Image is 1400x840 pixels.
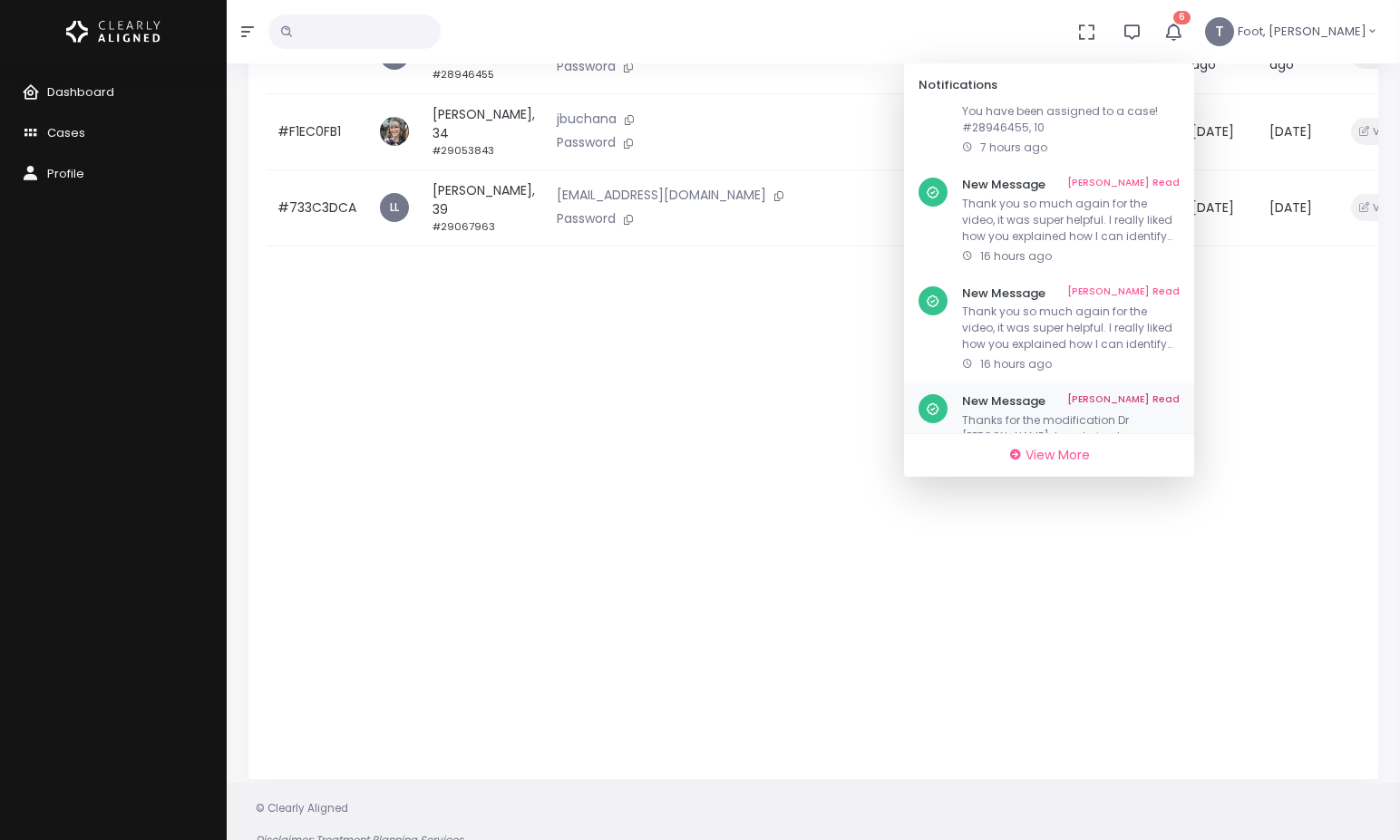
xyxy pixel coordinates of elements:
[557,110,891,130] p: jbuchana
[1269,122,1312,140] span: [DATE]
[1026,446,1090,464] span: View More
[962,304,1180,352] p: Thank you so much again for the video, it was super helpful. I really liked how you explained how...
[47,165,84,182] span: Profile
[557,186,891,206] p: [EMAIL_ADDRESS][DOMAIN_NAME]
[904,275,1194,384] a: New Message[PERSON_NAME] ReadThank you so much again for the video, it was super helpful. I reall...
[962,196,1180,245] p: Thank you so much again for the video, it was super helpful. I really liked how you explained how...
[904,383,1194,492] a: New Message[PERSON_NAME] ReadThanks for the modification Dr [PERSON_NAME]. I am trying to underst...
[919,78,1158,92] h6: Notifications
[1191,122,1234,140] span: [DATE]
[380,193,409,222] a: LL
[962,178,1180,192] h6: New Message
[267,93,367,169] td: #F1EC0FB1
[47,124,85,141] span: Cases
[962,286,1180,301] h6: New Message
[1191,198,1234,217] span: [DATE]
[980,140,1047,155] span: 7 hours ago
[904,107,1194,433] div: scrollable content
[980,248,1052,264] span: 16 hours ago
[1238,23,1366,41] span: Foot, [PERSON_NAME]
[47,83,114,101] span: Dashboard
[66,13,160,51] img: Logo Horizontal
[433,67,494,82] small: #28946455
[1205,17,1234,46] span: T
[980,356,1052,372] span: 16 hours ago
[904,61,1194,167] a: You have been assigned to a case! #28946455, 107 hours ago
[911,441,1187,469] a: View More
[267,169,367,246] td: #733C3DCA
[433,219,495,234] small: #29067963
[1269,198,1312,217] span: [DATE]
[1067,286,1180,301] a: [PERSON_NAME] Read
[962,103,1180,136] p: You have been assigned to a case! #28946455, 10
[422,169,546,246] td: [PERSON_NAME], 39
[557,209,891,229] p: Password
[904,167,1194,275] a: New Message[PERSON_NAME] ReadThank you so much again for the video, it was super helpful. I reall...
[557,57,891,77] p: Password
[422,93,546,169] td: [PERSON_NAME], 34
[1173,11,1191,24] span: 6
[962,394,1180,409] h6: New Message
[962,412,1180,461] p: Thanks for the modification Dr [PERSON_NAME]. I am trying to understand the purpose of placing an...
[433,143,494,158] small: #29053843
[904,63,1194,477] div: 6
[557,133,891,153] p: Password
[1067,394,1180,409] a: [PERSON_NAME] Read
[1067,178,1180,192] a: [PERSON_NAME] Read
